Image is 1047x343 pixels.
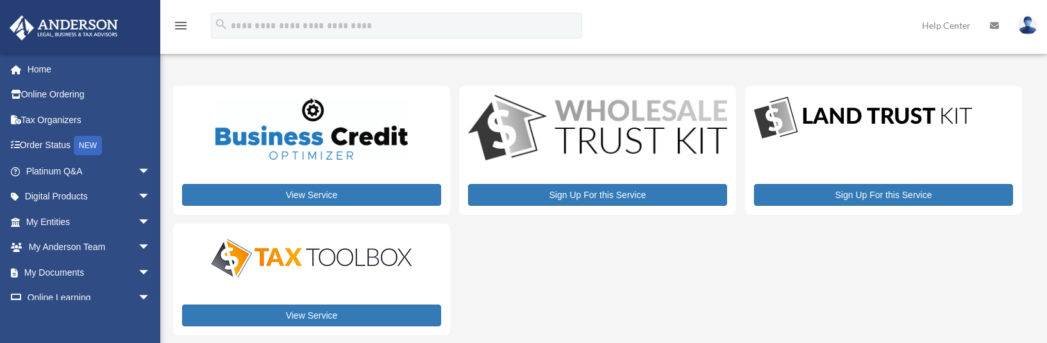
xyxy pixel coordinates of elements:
span: arrow_drop_down [138,235,163,261]
span: arrow_drop_down [138,285,163,312]
span: arrow_drop_down [138,158,163,185]
i: menu [173,18,188,33]
span: arrow_drop_down [138,184,163,210]
img: WS-Trust-Kit-lgo-1.jpg [468,95,727,163]
a: Sign Up For this Service [754,184,1013,206]
a: Digital Productsarrow_drop_down [9,184,163,210]
a: Order StatusNEW [9,133,170,159]
a: My Documentsarrow_drop_down [9,260,170,285]
a: Online Ordering [9,82,170,108]
a: My Anderson Teamarrow_drop_down [9,235,170,260]
a: Sign Up For this Service [468,184,727,206]
i: search [214,17,228,31]
a: View Service [182,305,441,326]
a: Platinum Q&Aarrow_drop_down [9,158,170,184]
img: User Pic [1018,16,1037,35]
img: Anderson Advisors Platinum Portal [6,15,122,40]
a: View Service [182,184,441,206]
span: arrow_drop_down [138,260,163,286]
span: arrow_drop_down [138,209,163,235]
a: Tax Organizers [9,107,170,133]
img: LandTrust_lgo-1.jpg [754,95,972,142]
a: Home [9,56,170,82]
a: menu [173,22,188,33]
div: NEW [74,136,102,155]
a: Online Learningarrow_drop_down [9,285,170,311]
a: My Entitiesarrow_drop_down [9,209,170,235]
